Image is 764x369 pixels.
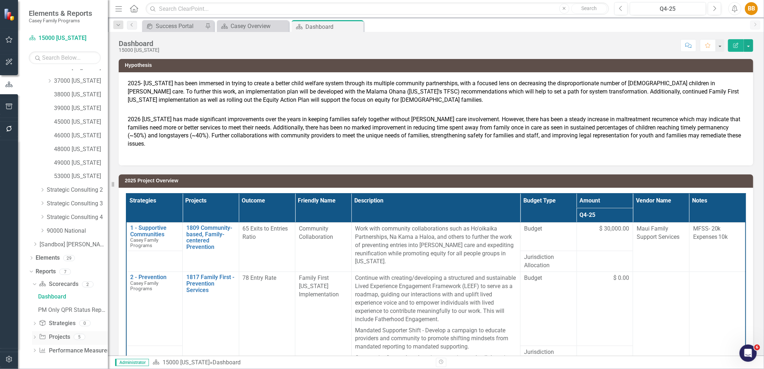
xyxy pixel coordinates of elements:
[39,347,110,355] a: Performance Measures
[29,9,92,18] span: Elements & Reports
[47,227,108,235] a: 90000 National
[36,304,108,316] a: PM Only QPR Status Report
[146,3,609,15] input: Search ClearPoint...
[745,2,758,15] button: BB
[630,2,706,15] button: Q4-25
[693,225,742,241] p: MFSS- 20k Expenses 10k
[153,359,431,367] div: »
[130,274,179,281] a: 2 - Prevention
[47,186,108,194] a: Strategic Consulting 2
[54,77,108,85] a: 37000 [US_STATE]
[119,47,159,53] div: 15000 [US_STATE]
[36,291,108,302] a: Dashboard
[54,159,108,167] a: 49000 [US_STATE]
[577,272,633,346] td: Double-Click to Edit
[39,280,78,288] a: Scorecards
[689,223,746,272] td: Double-Click to Edit
[125,178,750,183] h3: 2025 Project Overview
[47,213,108,222] a: Strategic Consulting 4
[613,274,629,282] span: $ 0.00
[39,319,75,328] a: Strategies
[163,359,210,366] a: 15000 [US_STATE]
[144,22,203,31] a: Success Portal
[119,40,159,47] div: Dashboard
[3,8,17,21] img: ClearPoint Strategy
[183,223,239,272] td: Double-Click to Edit Right Click for Context Menu
[79,320,91,327] div: 0
[54,145,108,154] a: 48000 [US_STATE]
[128,114,744,148] p: 2026 [US_STATE] has made significant improvements over the years in keeping families safely toget...
[524,274,573,282] span: Budget
[599,225,629,233] span: $ 30,000.00
[577,223,633,251] td: Double-Click to Edit
[59,269,71,275] div: 7
[231,22,287,31] div: Casey Overview
[130,225,179,237] a: 1 - Supportive Communities
[128,79,744,114] p: 2025- [US_STATE] has been immersed in trying to create a better child welfare system through its ...
[36,254,60,262] a: Elements
[577,251,633,272] td: Double-Click to Edit
[243,225,288,240] span: 65 Exits to Entries Ratio
[40,241,108,249] a: [Sandbox] [PERSON_NAME] Family Programs
[47,200,108,208] a: Strategic Consulting 3
[633,223,690,272] td: Double-Click to Edit
[54,91,108,99] a: 38000 [US_STATE]
[355,274,517,325] p: Continue with creating/developing a structured and sustainable Lived Experience Engagement Framew...
[520,251,577,272] td: Double-Click to Edit
[351,223,520,272] td: Double-Click to Edit
[36,268,56,276] a: Reports
[299,274,339,298] span: Family First [US_STATE] Implementation
[239,223,295,272] td: Double-Click to Edit
[130,237,158,248] span: Casey Family Programs
[54,118,108,126] a: 45000 [US_STATE]
[355,225,517,266] p: Work with community collaborations such as Ho'oikaika Partnerships, Na Kama a Haloa, and others t...
[305,22,362,31] div: Dashboard
[29,51,101,64] input: Search Below...
[54,104,108,113] a: 39000 [US_STATE]
[39,333,70,341] a: Projects
[524,348,573,365] span: Jurisdiction Allocation
[520,223,577,251] td: Double-Click to Edit
[186,274,235,293] a: 1817 Family First - Prevention Services
[130,280,158,291] span: Casey Family Programs
[571,4,607,14] button: Search
[54,132,108,140] a: 46000 [US_STATE]
[115,359,149,366] span: Administrator
[38,293,108,300] div: Dashboard
[29,18,92,23] small: Casey Family Programs
[299,225,333,240] span: Community Collaboration
[295,223,352,272] td: Double-Click to Edit
[213,359,241,366] div: Dashboard
[125,63,750,68] h3: Hypothesis
[63,255,75,261] div: 29
[581,5,597,11] span: Search
[219,22,287,31] a: Casey Overview
[637,225,679,240] span: Maui Family Support Services
[74,334,85,340] div: 5
[186,225,235,250] a: 1809 Community-based, Family-centered Prevention
[82,281,94,287] div: 2
[524,253,573,270] span: Jurisdiction Allocation
[524,225,573,233] span: Budget
[754,345,760,350] span: 6
[126,272,183,346] td: Double-Click to Edit Right Click for Context Menu
[156,22,203,31] div: Success Portal
[243,274,277,281] span: 78 Entry Rate
[38,307,108,313] div: PM Only QPR Status Report
[740,345,757,362] iframe: Intercom live chat
[54,172,108,181] a: 53000 [US_STATE]
[632,5,704,13] div: Q4-25
[520,272,577,346] td: Double-Click to Edit
[29,34,101,42] a: 15000 [US_STATE]
[126,223,183,251] td: Double-Click to Edit Right Click for Context Menu
[355,325,517,353] p: Mandated Supporter Shift - Develop a campaign to educate providers and community to promote shift...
